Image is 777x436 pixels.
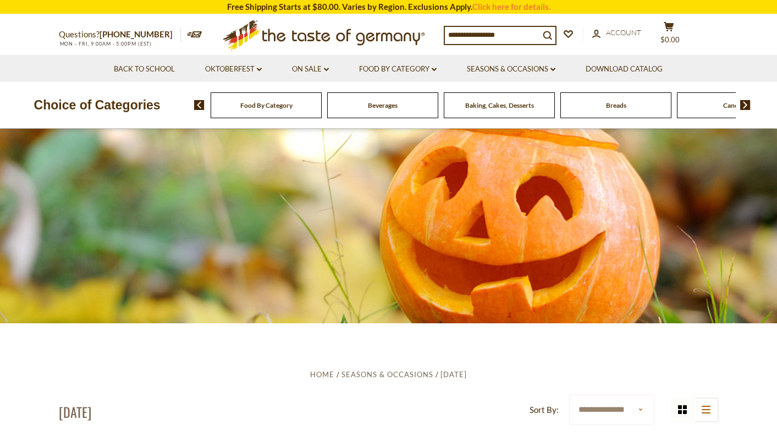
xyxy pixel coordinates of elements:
a: Download Catalog [586,63,663,75]
a: Oktoberfest [205,63,262,75]
a: On Sale [292,63,329,75]
button: $0.00 [653,21,686,49]
h1: [DATE] [59,404,91,420]
a: Seasons & Occasions [467,63,555,75]
a: Food By Category [240,101,293,109]
a: Candy [723,101,742,109]
span: Account [606,28,641,37]
a: Beverages [368,101,398,109]
p: Questions? [59,27,181,42]
a: [PHONE_NUMBER] [100,29,173,39]
a: Click here for details. [472,2,550,12]
a: Food By Category [359,63,437,75]
label: Sort By: [530,403,559,417]
span: $0.00 [660,35,680,44]
img: next arrow [740,100,751,110]
a: Home [310,370,334,379]
span: MON - FRI, 9:00AM - 5:00PM (EST) [59,41,152,47]
a: Account [592,27,641,39]
a: Baking, Cakes, Desserts [465,101,534,109]
a: Seasons & Occasions [341,370,433,379]
a: Breads [606,101,626,109]
a: Back to School [114,63,175,75]
img: previous arrow [194,100,205,110]
a: [DATE] [440,370,467,379]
